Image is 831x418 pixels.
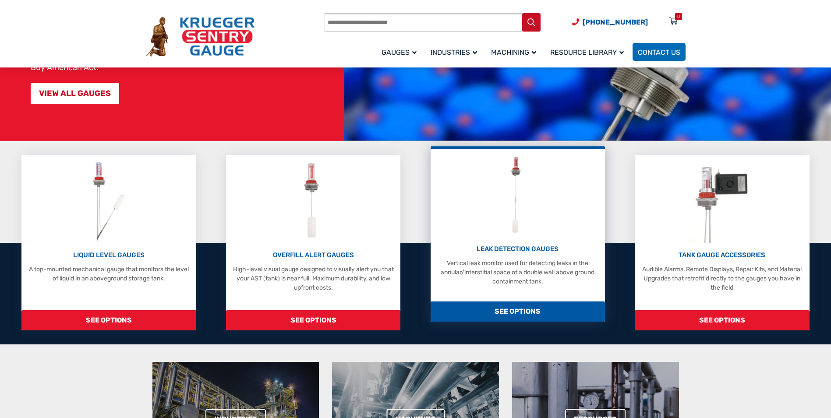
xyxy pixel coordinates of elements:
[500,153,535,237] img: Leak Detection Gauges
[26,265,191,283] p: A top-mounted mechanical gauge that monitors the level of liquid in an aboveground storage tank.
[545,42,633,62] a: Resource Library
[486,42,545,62] a: Machining
[435,244,601,254] p: LEAK DETECTION GAUGES
[633,43,686,61] a: Contact Us
[85,159,132,243] img: Liquid Level Gauges
[226,310,400,330] span: SEE OPTIONS
[431,301,605,322] span: SEE OPTIONS
[21,155,196,330] a: Liquid Level Gauges LIQUID LEVEL GAUGES A top-mounted mechanical gauge that monitors the level of...
[639,265,805,292] p: Audible Alarms, Remote Displays, Repair Kits, and Material Upgrades that retrofit directly to the...
[294,159,333,243] img: Overfill Alert Gauges
[425,42,486,62] a: Industries
[550,48,624,57] span: Resource Library
[230,250,396,260] p: OVERFILL ALERT GAUGES
[639,250,805,260] p: TANK GAUGE ACCESSORIES
[31,83,119,104] a: VIEW ALL GAUGES
[435,259,601,286] p: Vertical leak monitor used for detecting leaks in the annular/interstitial space of a double wall...
[687,159,757,243] img: Tank Gauge Accessories
[491,48,536,57] span: Machining
[376,42,425,62] a: Gauges
[572,17,648,28] a: Phone Number (920) 434-8860
[26,250,191,260] p: LIQUID LEVEL GAUGES
[21,310,196,330] span: SEE OPTIONS
[431,146,605,322] a: Leak Detection Gauges LEAK DETECTION GAUGES Vertical leak monitor used for detecting leaks in the...
[635,155,809,330] a: Tank Gauge Accessories TANK GAUGE ACCESSORIES Audible Alarms, Remote Displays, Repair Kits, and M...
[638,48,680,57] span: Contact Us
[226,155,400,330] a: Overfill Alert Gauges OVERFILL ALERT GAUGES High-level visual gauge designed to visually alert yo...
[635,310,809,330] span: SEE OPTIONS
[230,265,396,292] p: High-level visual gauge designed to visually alert you that your AST (tank) is near full. Maximum...
[677,13,680,20] div: 0
[31,19,340,72] p: At [PERSON_NAME] Sentry Gauge, for over 75 years we have manufactured over three million liquid-l...
[583,18,648,26] span: [PHONE_NUMBER]
[431,48,477,57] span: Industries
[382,48,417,57] span: Gauges
[146,17,255,57] img: Krueger Sentry Gauge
